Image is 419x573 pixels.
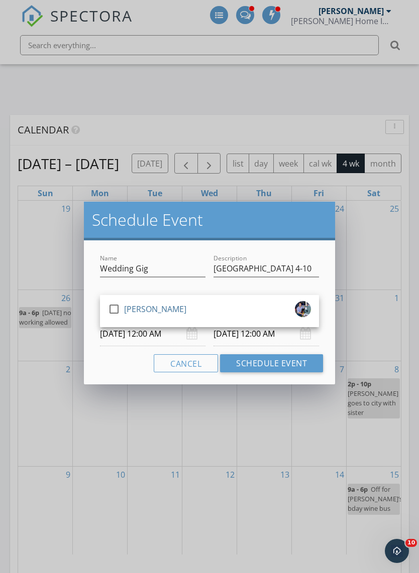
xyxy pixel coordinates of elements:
div: [PERSON_NAME] [124,301,186,317]
input: Select date [214,322,319,346]
img: img_1950_2.jpg [295,301,311,317]
button: Cancel [154,354,218,372]
iframe: Intercom live chat [385,539,409,563]
h2: Schedule Event [92,210,327,230]
input: Select date [100,322,205,346]
button: Schedule Event [220,354,323,372]
span: 10 [405,539,417,547]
